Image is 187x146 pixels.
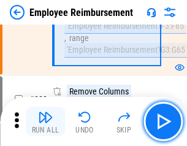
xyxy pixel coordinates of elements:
[116,110,131,125] img: Skip
[26,107,65,136] button: Run All
[29,7,133,18] div: Employee Reimbursement
[116,126,132,134] div: Skip
[69,34,89,43] div: range
[64,34,66,43] span: ,
[147,7,156,17] img: Support
[64,19,186,34] div: 'Employee Reimbursement'!F3:F65
[67,85,131,99] div: Remove Columns
[104,107,143,136] button: Skip
[38,110,53,125] img: Run All
[153,112,173,131] img: Main button
[75,126,94,134] div: Undo
[162,5,177,20] img: Settings menu
[77,110,92,125] img: Undo
[10,5,25,20] img: Back
[65,107,104,136] button: Undo
[29,94,47,104] span: # 322
[32,126,59,134] div: Run All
